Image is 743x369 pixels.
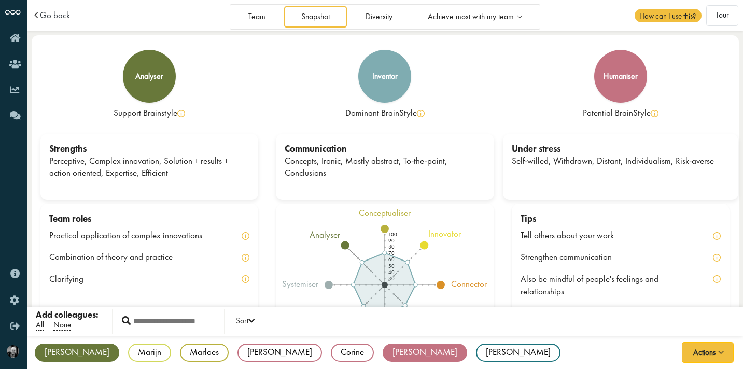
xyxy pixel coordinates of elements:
[417,110,425,117] img: info-yellow.svg
[237,344,322,362] div: [PERSON_NAME]
[604,72,638,80] div: humaniser
[521,213,721,225] div: Tips
[428,12,514,21] span: Achieve most with my team
[411,6,539,28] a: Achieve most with my team
[285,143,485,155] div: Communication
[180,344,229,362] div: Marloes
[388,243,395,250] text: 80
[388,237,395,244] text: 90
[348,6,409,28] a: Diversity
[49,229,216,242] div: Practical application of complex innovations
[53,320,71,331] span: None
[40,107,259,119] div: Support Brainstyle
[331,344,374,362] div: Corine
[512,107,730,119] div: Potential BrainStyle
[428,228,461,239] tspan: innovator
[236,315,255,327] div: Sort
[284,6,346,28] a: Snapshot
[388,250,395,256] text: 70
[713,254,721,262] img: info-yellow.svg
[388,231,397,238] text: 100
[232,6,283,28] a: Team
[35,344,119,362] div: [PERSON_NAME]
[40,11,70,20] a: Go back
[49,143,250,155] div: Strengths
[476,344,560,362] div: [PERSON_NAME]
[282,278,319,290] tspan: systemiser
[285,155,485,180] div: Concepts, Ironic, Mostly abstract, To-the-point, Conclusions
[128,344,171,362] div: Marijn
[242,275,249,283] img: info-yellow.svg
[276,107,494,119] div: Dominant BrainStyle
[36,320,44,331] span: All
[521,273,713,298] div: Also be mindful of people's feelings and relationships
[49,213,250,225] div: Team roles
[359,207,411,218] tspan: conceptualiser
[512,155,730,168] div: Self-willed, Withdrawn, Distant, Individualism, Risk-averse
[452,278,488,290] tspan: connector
[521,251,625,264] div: Strengthen communication
[512,143,730,155] div: Under stress
[49,251,186,264] div: Combination of theory and practice
[49,273,97,285] div: Clarifying
[242,254,249,262] img: info-yellow.svg
[713,275,721,283] img: info-yellow.svg
[242,232,249,240] img: info-yellow.svg
[49,155,250,180] div: Perceptive, Complex innovation, Solution + results + action oriented, Expertise, Efficient
[651,110,658,117] img: info-yellow.svg
[177,110,185,117] img: info-yellow.svg
[135,72,163,80] div: analyser
[521,229,627,242] div: Tell others about your work
[383,344,467,362] div: [PERSON_NAME]
[310,229,341,240] tspan: analyser
[36,309,99,321] div: Add colleagues:
[706,5,738,26] button: Tour
[682,342,734,363] button: Actions
[372,72,398,80] div: inventor
[713,232,721,240] img: info-yellow.svg
[681,341,734,363] button: Actions
[635,9,702,22] span: How can I use this?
